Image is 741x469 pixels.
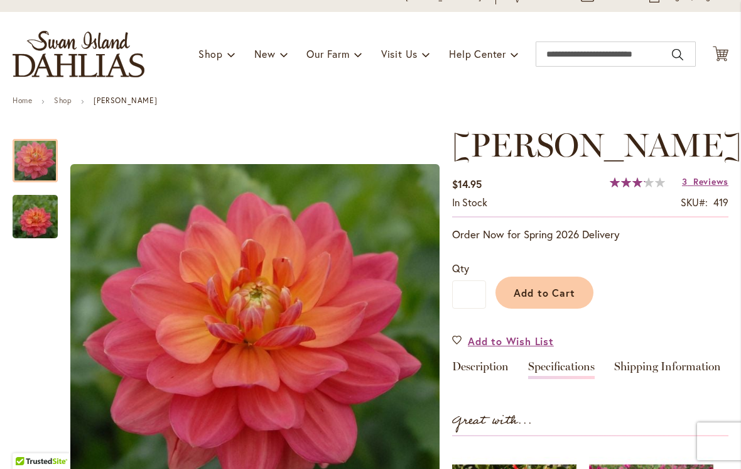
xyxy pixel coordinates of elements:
div: 64% [610,177,665,187]
div: LORA ASHLEY [13,182,58,238]
strong: Great with... [452,411,533,431]
span: Help Center [449,47,506,60]
a: Shipping Information [614,361,721,379]
span: Our Farm [306,47,349,60]
span: Visit Us [381,47,418,60]
a: Specifications [528,361,595,379]
span: 3 [682,175,688,187]
span: Reviews [693,175,728,187]
p: Order Now for Spring 2026 Delivery [452,227,728,242]
button: Add to Cart [495,277,593,309]
div: 419 [713,196,728,210]
strong: [PERSON_NAME] [94,96,157,105]
span: Add to Cart [514,286,576,299]
a: Add to Wish List [452,334,554,348]
span: Qty [452,262,469,275]
span: New [254,47,275,60]
a: Home [13,96,32,105]
iframe: Launch Accessibility Center [9,424,45,460]
a: Description [452,361,509,379]
a: Shop [54,96,72,105]
span: Add to Wish List [468,334,554,348]
span: Shop [198,47,223,60]
div: Availability [452,196,487,210]
div: LORA ASHLEY [13,126,70,182]
div: Detailed Product Info [452,361,728,379]
strong: SKU [681,196,708,209]
a: store logo [13,31,144,77]
a: 3 Reviews [682,175,728,187]
span: $14.95 [452,177,482,190]
span: In stock [452,196,487,209]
